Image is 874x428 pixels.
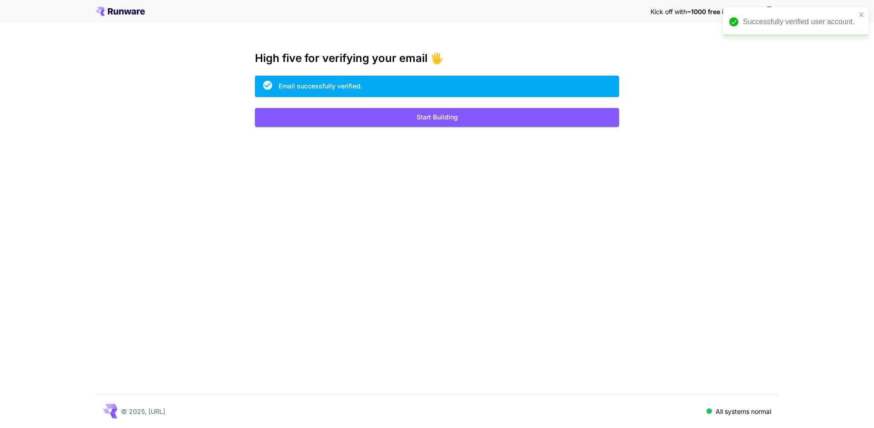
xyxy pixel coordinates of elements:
button: close [859,11,865,18]
button: In order to qualify for free credit, you need to sign up with a business email address and click ... [760,2,778,20]
p: All systems normal [716,407,771,416]
span: ~1000 free images! 🎈 [687,8,757,15]
button: Start Building [255,108,619,127]
span: Kick off with [650,8,687,15]
h3: High five for verifying your email 🖐️ [255,52,619,65]
div: Successfully verified user account. [743,16,856,27]
div: Email successfully verified. [279,81,362,91]
p: © 2025, [URL] [121,407,165,416]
